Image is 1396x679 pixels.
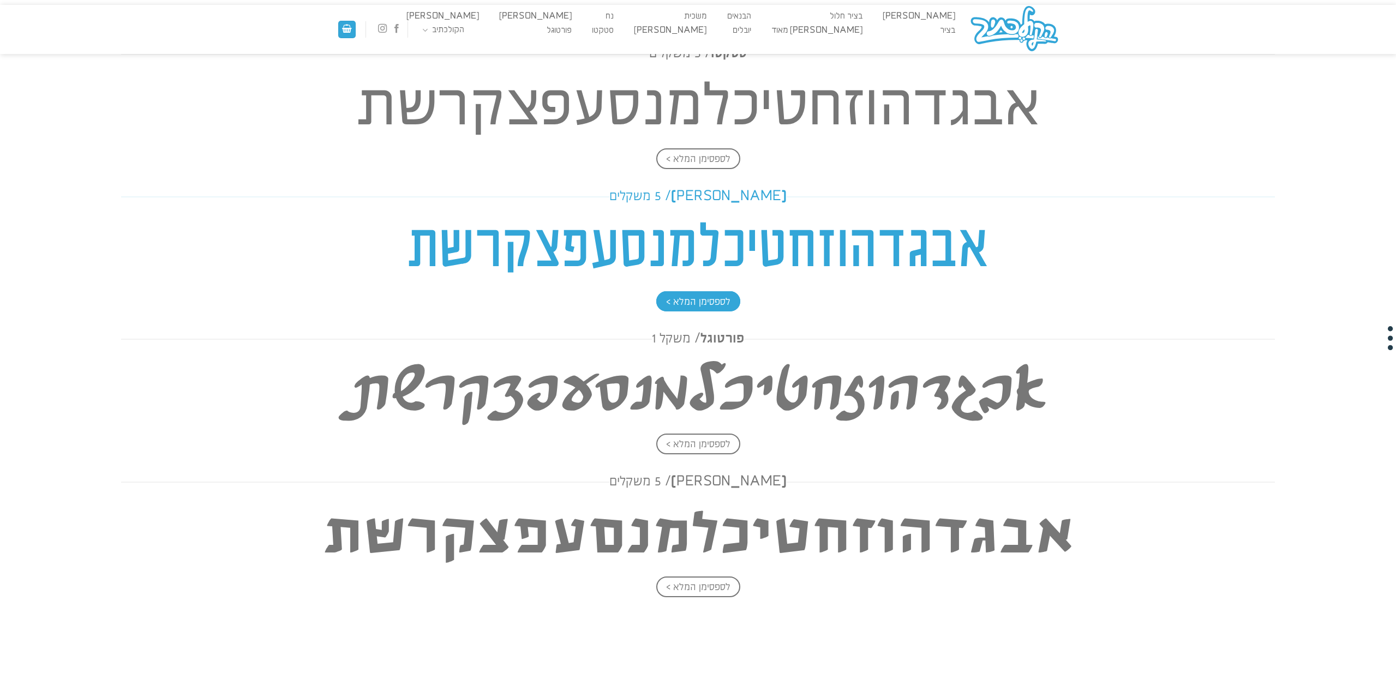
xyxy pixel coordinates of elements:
[652,332,700,346] span: / משקל 1
[824,11,867,22] a: בציר חלול
[378,23,386,35] a: עקבו אחרינו באינסטגרם
[609,474,671,489] span: / 5 משקלים
[727,25,756,36] a: יובלים
[401,11,484,22] a: [PERSON_NAME]
[121,496,1275,575] h4: אבגדהוזחטיכלמנסעפצקרשת
[121,353,1275,432] h4: אבגדהוזחטיכלמנסעפצקרשת
[121,473,1275,592] a: [PERSON_NAME]/ 5 משקלים אבגדהוזחטיכלמנסעפצקרשת לספסימן המלא >
[656,148,740,169] span: לספסימן המלא >
[722,11,756,22] a: הבנאים
[656,434,740,454] span: לספסימן המלא >
[121,331,1275,449] a: פורטוגל/ משקל 1 אבגדהוזחטיכלמנסעפצקרשת לספסימן המלא >
[649,45,747,63] span: סטקטו
[609,473,787,491] span: [PERSON_NAME]
[609,189,671,204] span: / 5 משקלים
[338,21,356,39] a: מעבר לסל הקניות
[121,45,1275,164] a: סטקטו/ 5 משקלים אבגדהוזחטיכלמנסעפצקרשת לספסימן המלא >
[541,25,577,36] a: פורטוגל
[679,11,712,22] a: משׂכית
[121,211,1275,290] h4: אבגדהוזחטיכלמנסעפצקרשת
[601,11,619,22] a: נח
[652,331,744,348] span: פורטוגל
[877,11,960,22] a: [PERSON_NAME]
[121,68,1275,147] h4: אבגדהוזחטיכלמנסעפצקרשת
[766,25,867,36] a: [PERSON_NAME] מאוד
[417,25,470,35] a: הקולכתיב
[656,576,740,597] span: לספסימן המלא >
[609,188,787,206] span: [PERSON_NAME]
[969,5,1059,54] img: הקולכתיב
[494,11,577,22] a: [PERSON_NAME]
[656,291,740,312] span: לספסימן המלא >
[587,25,619,36] a: סטקטו
[629,25,712,36] a: [PERSON_NAME]
[392,23,401,35] a: עקבו אחרינו בפייסבוק
[121,188,1275,307] a: [PERSON_NAME]/ 5 משקלים אבגדהוזחטיכלמנסעפצקרשת לספסימן המלא >
[934,25,960,36] a: בציר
